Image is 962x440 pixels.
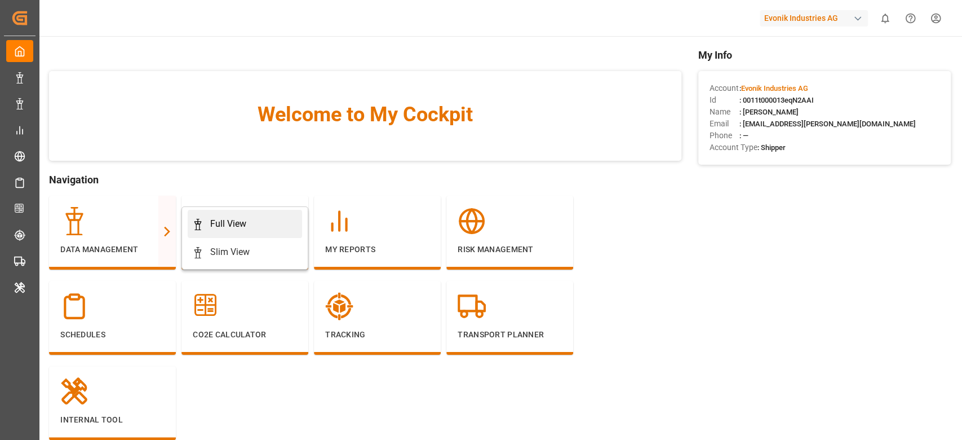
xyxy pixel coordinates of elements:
p: CO2e Calculator [193,329,297,341]
div: Full View [210,217,246,231]
span: My Info [698,47,951,63]
span: : Shipper [757,143,786,152]
span: Welcome to My Cockpit [72,99,658,130]
p: My Reports [325,244,429,256]
p: Transport Planner [458,329,562,341]
span: Evonik Industries AG [741,84,808,93]
span: Navigation [49,172,681,187]
button: Help Center [898,6,923,31]
span: Email [710,118,739,130]
p: Tracking [325,329,429,341]
span: : [739,84,808,93]
button: show 0 new notifications [872,6,898,31]
span: Account [710,82,739,94]
div: Evonik Industries AG [760,10,868,27]
span: : [PERSON_NAME] [739,108,799,116]
span: : [EMAIL_ADDRESS][PERSON_NAME][DOMAIN_NAME] [739,120,916,128]
div: Slim View [210,245,250,259]
a: Slim View [188,238,302,266]
span: : — [739,131,748,140]
span: Id [710,94,739,106]
p: Risk Management [458,244,562,256]
p: Schedules [60,329,165,341]
span: Name [710,106,739,118]
span: Account Type [710,142,757,153]
p: Internal Tool [60,414,165,426]
p: Data Management [60,244,165,256]
a: Full View [188,210,302,238]
span: : 0011t000013eqN2AAI [739,96,814,104]
button: Evonik Industries AG [760,7,872,29]
span: Phone [710,130,739,142]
